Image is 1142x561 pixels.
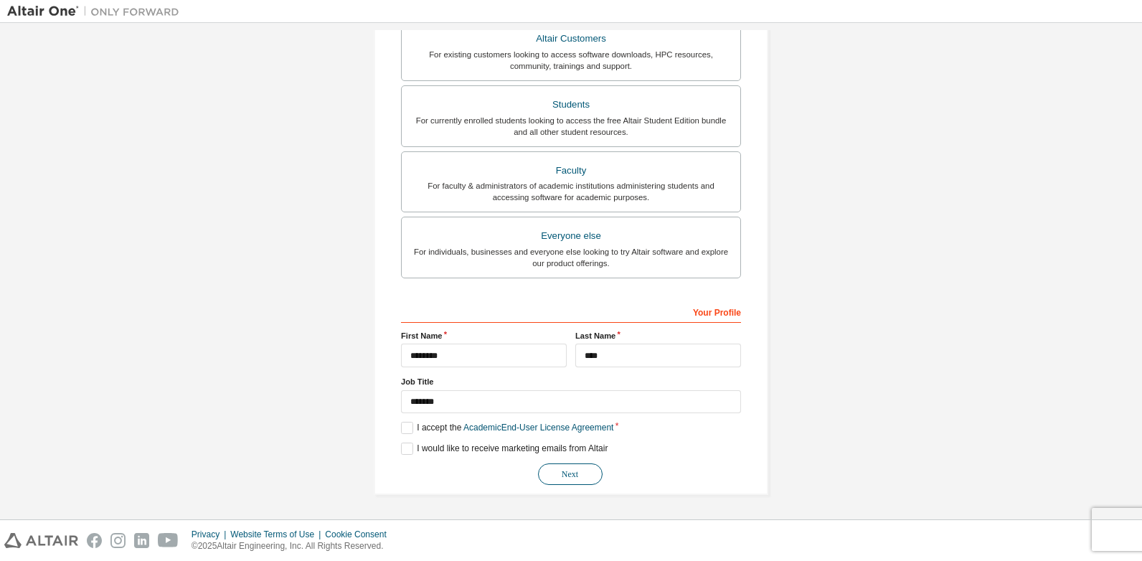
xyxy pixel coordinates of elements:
div: Privacy [192,529,230,540]
img: linkedin.svg [134,533,149,548]
button: Next [538,463,603,485]
div: For currently enrolled students looking to access the free Altair Student Edition bundle and all ... [410,115,732,138]
label: I would like to receive marketing emails from Altair [401,443,608,455]
p: © 2025 Altair Engineering, Inc. All Rights Reserved. [192,540,395,552]
div: Website Terms of Use [230,529,325,540]
label: Last Name [575,330,741,341]
img: altair_logo.svg [4,533,78,548]
div: For existing customers looking to access software downloads, HPC resources, community, trainings ... [410,49,732,72]
label: I accept the [401,422,613,434]
img: instagram.svg [110,533,126,548]
div: Everyone else [410,226,732,246]
img: youtube.svg [158,533,179,548]
div: For individuals, businesses and everyone else looking to try Altair software and explore our prod... [410,246,732,269]
div: Your Profile [401,300,741,323]
a: Academic End-User License Agreement [463,423,613,433]
label: First Name [401,330,567,341]
img: facebook.svg [87,533,102,548]
div: For faculty & administrators of academic institutions administering students and accessing softwa... [410,180,732,203]
div: Faculty [410,161,732,181]
div: Altair Customers [410,29,732,49]
div: Cookie Consent [325,529,395,540]
img: Altair One [7,4,187,19]
label: Job Title [401,376,741,387]
div: Students [410,95,732,115]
